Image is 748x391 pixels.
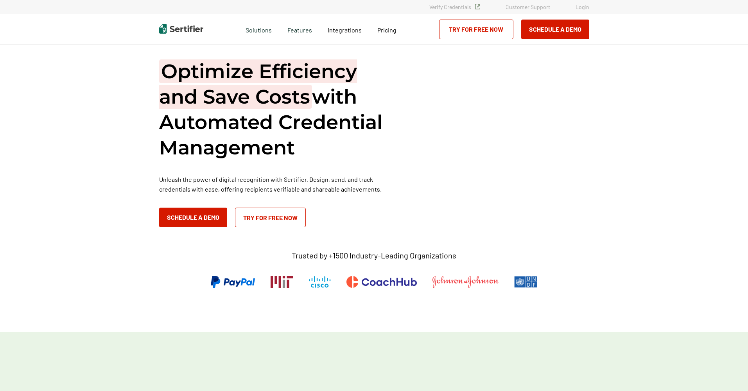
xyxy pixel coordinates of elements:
span: Solutions [246,24,272,34]
img: PayPal [211,276,255,288]
h1: with Automated Credential Management [159,59,394,160]
span: Integrations [328,26,362,34]
a: Try for Free Now [439,20,513,39]
a: Login [576,4,589,10]
img: Cisco [309,276,331,288]
span: Optimize Efficiency and Save Costs [159,59,357,109]
span: Pricing [377,26,396,34]
a: Integrations [328,24,362,34]
img: Sertifier | Digital Credentialing Platform [159,24,203,34]
img: CoachHub [346,276,417,288]
img: Johnson & Johnson [432,276,498,288]
a: Customer Support [506,4,550,10]
a: Pricing [377,24,396,34]
a: Try for Free Now [235,208,306,227]
p: Unleash the power of digital recognition with Sertifier. Design, send, and track credentials with... [159,174,394,194]
img: UNDP [514,276,537,288]
a: Verify Credentials [429,4,480,10]
span: Features [287,24,312,34]
img: Massachusetts Institute of Technology [271,276,293,288]
p: Trusted by +1500 Industry-Leading Organizations [292,251,456,260]
img: Verified [475,4,480,9]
